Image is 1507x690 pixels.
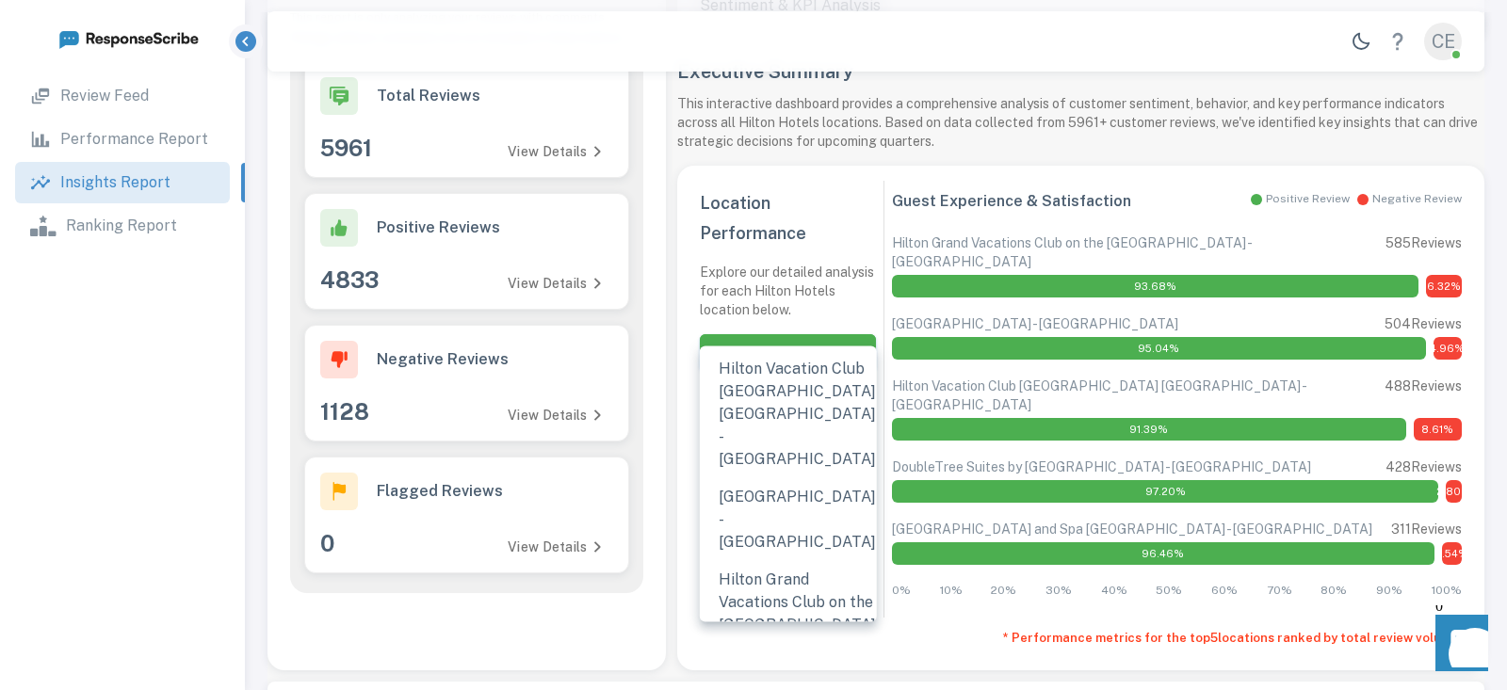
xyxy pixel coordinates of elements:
[15,205,230,247] a: Ranking Report
[60,171,170,194] p: Insights Report
[1372,190,1462,209] span: Negative Review
[892,520,1372,538] p: [GEOGRAPHIC_DATA] and Spa [GEOGRAPHIC_DATA] - [GEOGRAPHIC_DATA]
[1414,418,1462,441] div: 8.61%
[892,582,911,601] span: 0%
[489,397,621,433] button: View Details
[940,582,963,601] span: 10%
[320,397,369,433] h5: 1128
[700,263,876,319] p: Explore our detailed analysis for each Hilton Hotels location below.
[892,233,1385,271] p: Hilton Grand Vacations Club on the [GEOGRAPHIC_DATA] - [GEOGRAPHIC_DATA]
[1267,582,1292,601] span: 70%
[1434,337,1462,360] div: 4.96%
[1385,377,1462,414] p: 488 Reviews
[1391,520,1462,538] p: 311 Reviews
[892,480,1438,503] div: 97.20%
[15,75,230,117] a: Review Feed
[489,265,621,301] button: View Details
[1321,582,1347,601] span: 80%
[1442,542,1462,565] div: 3.54%
[892,275,1418,297] div: 93.68%
[57,26,199,50] img: logo
[1376,582,1402,601] span: 90%
[15,119,230,160] a: Performance Report
[320,529,334,565] h5: 0
[320,265,379,301] h5: 4833
[1418,605,1499,686] iframe: Front Chat
[377,215,500,241] h6: Positive Reviews
[892,314,1178,333] p: [GEOGRAPHIC_DATA] - [GEOGRAPHIC_DATA]
[700,561,877,689] li: Hilton Grand Vacations Club on the [GEOGRAPHIC_DATA] - [GEOGRAPHIC_DATA]
[66,215,177,237] p: Ranking Report
[1426,275,1462,297] div: 6.32%
[489,134,621,169] button: View Details
[1385,233,1462,271] p: 585 Reviews
[677,94,1484,151] p: This interactive dashboard provides a comprehensive analysis of customer sentiment, behavior, and...
[1101,582,1127,601] span: 40%
[1424,23,1462,60] div: CE
[892,377,1385,414] p: Hilton Vacation Club [GEOGRAPHIC_DATA] [GEOGRAPHIC_DATA] - [GEOGRAPHIC_DATA]
[991,582,1016,601] span: 20%
[1045,582,1072,601] span: 30%
[892,418,1406,441] div: 91.39%
[700,629,1462,648] div: * Performance metrics for the top 5 locations ranked by total review volume.
[892,188,1131,215] h6: Guest Experience & Satisfaction
[892,542,1434,565] div: 96.46%
[1432,582,1462,601] span: 100%
[1446,480,1462,503] div: 2.80%
[15,162,230,203] a: Insights Report
[320,134,372,169] h5: 5961
[843,340,869,366] button: Close
[1156,582,1182,601] span: 50%
[700,478,877,561] li: [GEOGRAPHIC_DATA] - [GEOGRAPHIC_DATA]
[1385,314,1462,333] p: 504 Reviews
[377,478,503,505] h6: Flagged Reviews
[700,188,876,248] h6: Location Performance
[60,85,149,107] p: Review Feed
[700,350,877,478] li: Hilton Vacation Club [GEOGRAPHIC_DATA] [GEOGRAPHIC_DATA] - [GEOGRAPHIC_DATA]
[1266,190,1350,209] span: Positive Review
[892,337,1426,360] div: 95.04%
[1211,582,1238,601] span: 60%
[1379,23,1417,60] a: Help Center
[489,529,621,565] button: View Details
[377,83,480,109] h6: Total Reviews
[60,128,208,151] p: Performance Report
[377,346,509,373] h6: Negative Reviews
[1385,457,1462,476] p: 428 Reviews
[892,457,1311,476] p: DoubleTree Suites by [GEOGRAPHIC_DATA] - [GEOGRAPHIC_DATA]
